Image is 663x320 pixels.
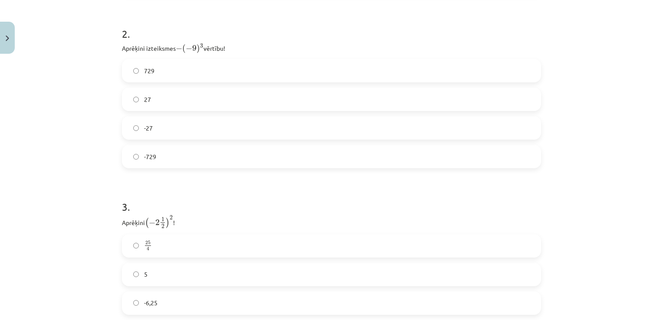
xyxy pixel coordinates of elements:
span: 2 [170,216,173,220]
input: -6,25 [133,300,139,306]
span: ( [145,218,149,228]
span: -729 [144,152,156,161]
h1: 2 . [122,13,541,39]
span: 27 [144,95,151,104]
input: 27 [133,97,139,102]
input: 5 [133,271,139,277]
span: ) [166,218,170,228]
span: 5 [144,270,148,279]
p: Aprēķini izteiksmes vērtību! [122,42,541,54]
span: 9 [192,45,197,51]
span: ( [182,44,186,53]
span: 25 [145,241,151,245]
input: -729 [133,154,139,160]
span: -27 [144,124,153,133]
span: − [186,46,192,52]
p: Aprēķini ! [122,215,541,229]
img: icon-close-lesson-0947bae3869378f0d4975bcd49f059093ad1ed9edebbc8119c70593378902aed.svg [6,36,9,41]
input: 729 [133,68,139,74]
span: -6,25 [144,298,158,307]
span: 3 [200,44,203,48]
span: − [176,46,182,52]
span: 2 [161,224,164,229]
span: − [149,220,155,226]
input: -27 [133,125,139,131]
h1: 3 . [122,186,541,212]
span: 4 [147,247,149,251]
span: 1 [161,217,164,222]
span: ) [197,44,200,53]
span: 2 [155,219,160,225]
span: 729 [144,66,154,75]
